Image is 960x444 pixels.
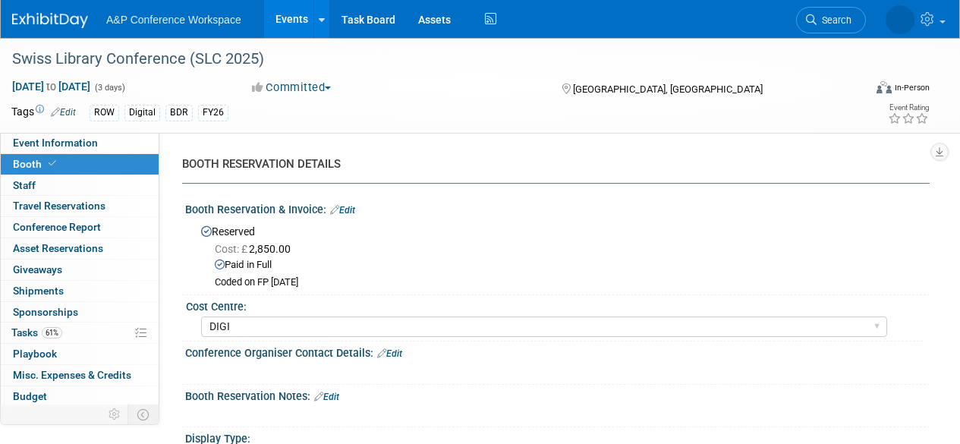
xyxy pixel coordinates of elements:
span: [DATE] [DATE] [11,80,91,93]
span: Misc. Expenses & Credits [13,369,131,381]
td: Personalize Event Tab Strip [102,405,128,424]
a: Edit [330,205,355,216]
a: Tasks61% [1,323,159,343]
span: Conference Report [13,221,101,233]
div: Reserved [197,220,918,289]
a: Search [796,7,866,33]
span: Playbook [13,348,57,360]
span: Travel Reservations [13,200,105,212]
span: 61% [42,327,62,339]
div: Digital [124,105,160,121]
span: Asset Reservations [13,242,103,254]
td: Tags [11,104,76,121]
img: ExhibitDay [12,13,88,28]
span: Tasks [11,326,62,339]
span: Shipments [13,285,64,297]
div: ROW [90,105,119,121]
img: Format-Inperson.png [877,81,892,93]
span: Giveaways [13,263,62,276]
span: Staff [13,179,36,191]
a: Asset Reservations [1,238,159,259]
span: Search [817,14,851,26]
a: Sponsorships [1,302,159,323]
div: Cost Centre: [186,295,923,314]
a: Staff [1,175,159,196]
a: Misc. Expenses & Credits [1,365,159,386]
span: (3 days) [93,83,125,93]
a: Travel Reservations [1,196,159,216]
a: Giveaways [1,260,159,280]
span: 2,850.00 [215,243,297,255]
div: Coded on FP [DATE] [215,276,918,289]
a: Budget [1,386,159,407]
a: Conference Report [1,217,159,238]
span: Sponsorships [13,306,78,318]
div: Swiss Library Conference (SLC 2025) [7,46,851,73]
button: Committed [247,80,337,96]
a: Shipments [1,281,159,301]
div: In-Person [894,82,930,93]
div: Booth Reservation Notes: [185,385,930,405]
div: BOOTH RESERVATION DETAILS [182,156,918,172]
span: Booth [13,158,59,170]
span: A&P Conference Workspace [106,14,241,26]
span: Cost: £ [215,243,249,255]
a: Edit [51,107,76,118]
div: Event Rating [888,104,929,112]
a: Event Information [1,133,159,153]
a: Edit [377,348,402,359]
img: Anne Weston [886,5,914,34]
span: to [44,80,58,93]
div: Conference Organiser Contact Details: [185,342,930,361]
div: Event Format [795,79,930,102]
span: [GEOGRAPHIC_DATA], [GEOGRAPHIC_DATA] [573,83,763,95]
div: Booth Reservation & Invoice: [185,198,930,218]
i: Booth reservation complete [49,159,56,168]
span: Event Information [13,137,98,149]
a: Playbook [1,344,159,364]
td: Toggle Event Tabs [128,405,159,424]
div: FY26 [198,105,228,121]
span: Budget [13,390,47,402]
div: Paid in Full [215,258,918,272]
a: Booth [1,154,159,175]
a: Edit [314,392,339,402]
div: BDR [165,105,193,121]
